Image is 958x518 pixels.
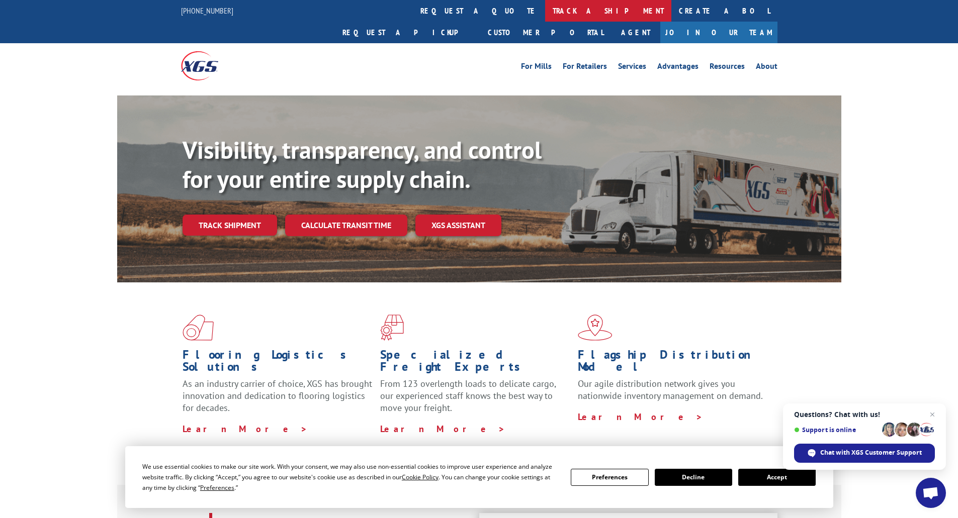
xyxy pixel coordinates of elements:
[183,349,373,378] h1: Flooring Logistics Solutions
[578,378,763,401] span: Our agile distribution network gives you nationwide inventory management on demand.
[820,448,922,457] span: Chat with XGS Customer Support
[183,423,308,435] a: Learn More >
[571,469,648,486] button: Preferences
[183,215,277,236] a: Track shipment
[660,22,777,43] a: Join Our Team
[380,423,505,435] a: Learn More >
[335,22,480,43] a: Request a pickup
[655,469,732,486] button: Decline
[710,62,745,73] a: Resources
[618,62,646,73] a: Services
[181,6,233,16] a: [PHONE_NUMBER]
[794,410,935,419] span: Questions? Chat with us!
[916,478,946,508] div: Open chat
[402,473,439,481] span: Cookie Policy
[756,62,777,73] a: About
[415,215,501,236] a: XGS ASSISTANT
[926,408,938,421] span: Close chat
[380,378,570,423] p: From 123 overlength loads to delicate cargo, our experienced staff knows the best way to move you...
[794,444,935,463] div: Chat with XGS Customer Support
[142,461,559,493] div: We use essential cookies to make our site work. With your consent, we may also use non-essential ...
[738,469,816,486] button: Accept
[578,349,768,378] h1: Flagship Distribution Model
[563,62,607,73] a: For Retailers
[380,349,570,378] h1: Specialized Freight Experts
[183,315,214,341] img: xgs-icon-total-supply-chain-intelligence-red
[125,446,833,508] div: Cookie Consent Prompt
[200,483,234,492] span: Preferences
[521,62,552,73] a: For Mills
[480,22,611,43] a: Customer Portal
[794,426,879,434] span: Support is online
[578,411,703,423] a: Learn More >
[657,62,699,73] a: Advantages
[183,134,542,194] b: Visibility, transparency, and control for your entire supply chain.
[380,315,404,341] img: xgs-icon-focused-on-flooring-red
[578,315,613,341] img: xgs-icon-flagship-distribution-model-red
[183,378,372,413] span: As an industry carrier of choice, XGS has brought innovation and dedication to flooring logistics...
[285,215,407,236] a: Calculate transit time
[611,22,660,43] a: Agent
